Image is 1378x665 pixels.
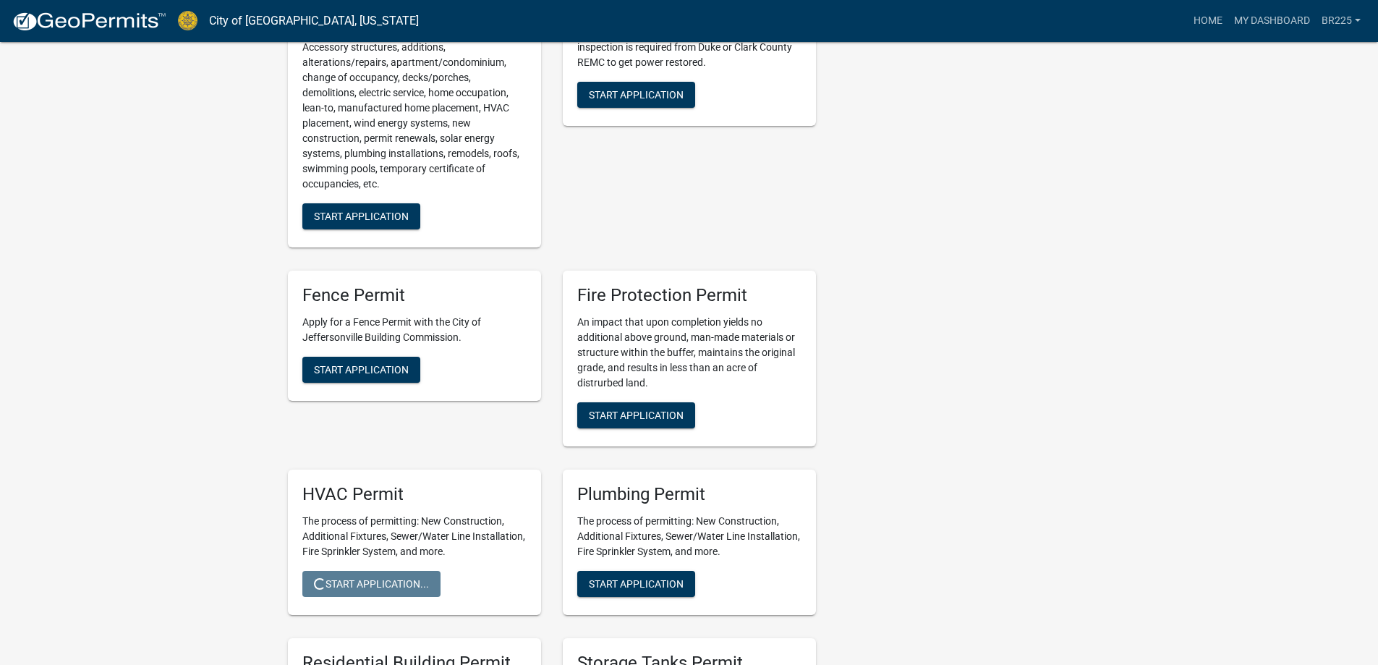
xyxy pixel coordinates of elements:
[1316,7,1366,35] a: BR225
[314,211,409,222] span: Start Application
[302,203,420,229] button: Start Application
[314,577,429,589] span: Start Application...
[589,577,684,589] span: Start Application
[302,571,441,597] button: Start Application...
[577,82,695,108] button: Start Application
[577,484,801,505] h5: Plumbing Permit
[589,409,684,420] span: Start Application
[302,484,527,505] h5: HVAC Permit
[1188,7,1228,35] a: Home
[577,514,801,559] p: The process of permitting: New Construction, Additional Fixtures, Sewer/Water Line Installation, ...
[589,89,684,101] span: Start Application
[302,9,527,192] p: Use this application to apply for a commercial permit. This permit includes, but is not limited t...
[178,11,197,30] img: City of Jeffersonville, Indiana
[302,514,527,559] p: The process of permitting: New Construction, Additional Fixtures, Sewer/Water Line Installation, ...
[577,402,695,428] button: Start Application
[577,315,801,391] p: An impact that upon completion yields no additional above ground, man-made materials or structure...
[302,357,420,383] button: Start Application
[302,315,527,345] p: Apply for a Fence Permit with the City of Jeffersonville Building Commission.
[209,9,419,33] a: City of [GEOGRAPHIC_DATA], [US_STATE]
[1228,7,1316,35] a: My Dashboard
[577,285,801,306] h5: Fire Protection Permit
[302,285,527,306] h5: Fence Permit
[314,363,409,375] span: Start Application
[577,571,695,597] button: Start Application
